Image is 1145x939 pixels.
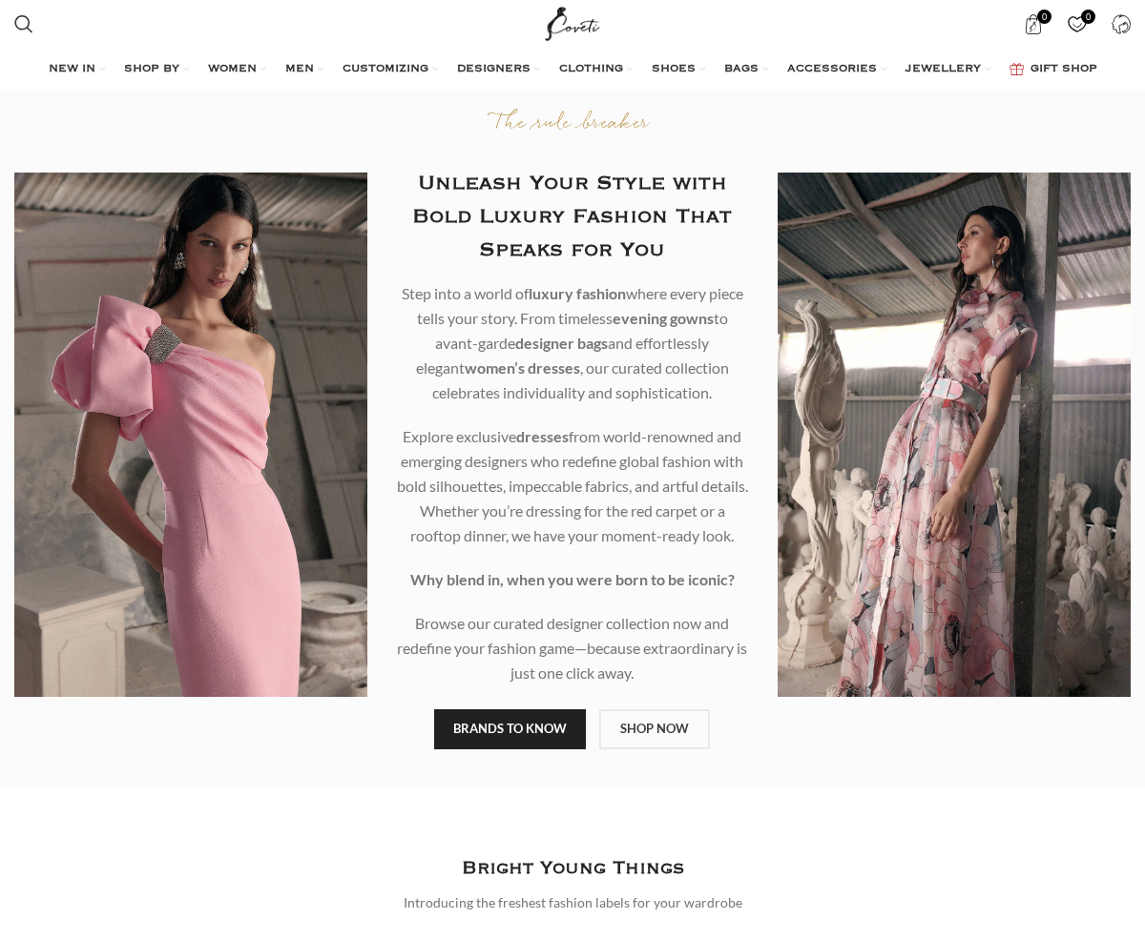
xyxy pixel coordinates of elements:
b: dresses [516,427,569,445]
h3: Bright Young Things [462,854,684,884]
a: 0 [1057,5,1096,43]
span: BAGS [724,62,759,77]
p: The rule breaker [396,111,749,138]
span: MEN [285,62,314,77]
a: DESIGNERS [457,51,540,89]
a: NEW IN [49,51,105,89]
a: ACCESSORIES [787,51,886,89]
a: BRANDS TO KNOW [434,709,586,749]
a: BAGS [724,51,768,89]
span: JEWELLERY [906,62,981,77]
span: 0 [1037,10,1051,24]
div: Main navigation [5,51,1140,89]
b: luxury fashion [529,284,626,302]
a: JEWELLERY [906,51,990,89]
p: Browse our curated designer collection now and redefine your fashion game—because extraordinary i... [396,611,749,685]
a: WOMEN [208,51,266,89]
span: NEW IN [49,62,95,77]
span: 0 [1081,10,1095,24]
p: Step into a world of where every piece tells your story. From timeless to avant-garde and effortl... [396,281,749,405]
span: ACCESSORIES [787,62,877,77]
img: GiftBag [1010,63,1024,75]
strong: Why blend in, when you were born to be iconic? [410,570,735,588]
span: GIFT SHOP [1030,62,1097,77]
b: women’s dresses [465,358,580,377]
a: SHOP BY [124,51,189,89]
h2: Unleash Your Style with Bold Luxury Fashion That Speaks for You [396,167,749,267]
span: CLOTHING [559,62,623,77]
b: evening gowns [613,309,714,327]
a: Site logo [541,14,605,31]
a: CUSTOMIZING [343,51,438,89]
p: Explore exclusive from world-renowned and emerging designers who redefine global fashion with bol... [396,424,749,548]
div: Introducing the freshest fashion labels for your wardrobe [404,892,742,913]
a: MEN [285,51,323,89]
a: 0 [1013,5,1052,43]
div: My Wishlist [1057,5,1096,43]
b: designer bags [515,334,608,352]
span: CUSTOMIZING [343,62,428,77]
span: WOMEN [208,62,257,77]
span: SHOES [652,62,696,77]
a: GIFT SHOP [1010,51,1097,89]
a: CLOTHING [559,51,633,89]
a: SHOES [652,51,705,89]
a: SHOP NOW [599,709,710,749]
span: DESIGNERS [457,62,531,77]
span: SHOP BY [124,62,179,77]
a: Search [5,5,43,43]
